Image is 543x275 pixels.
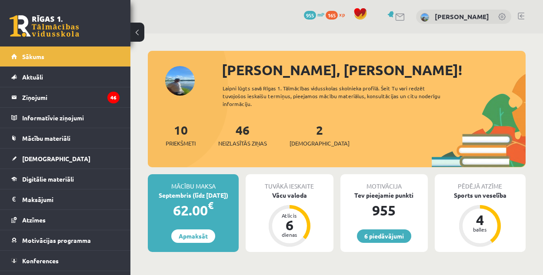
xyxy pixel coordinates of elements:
[435,174,526,191] div: Pēdējā atzīme
[223,84,449,108] div: Laipni lūgts savā Rīgas 1. Tālmācības vidusskolas skolnieka profilā. Šeit Tu vari redzēt tuvojošo...
[326,11,349,18] a: 165 xp
[435,12,489,21] a: [PERSON_NAME]
[276,213,303,218] div: Atlicis
[290,139,350,148] span: [DEMOGRAPHIC_DATA]
[148,200,239,221] div: 62.00
[10,15,79,37] a: Rīgas 1. Tālmācības vidusskola
[11,67,120,87] a: Aktuāli
[22,189,120,209] legend: Maksājumi
[246,191,333,200] div: Vācu valoda
[208,199,213,212] span: €
[11,108,120,128] a: Informatīvie ziņojumi
[276,218,303,232] div: 6
[166,122,196,148] a: 10Priekšmeti
[11,210,120,230] a: Atzīmes
[22,73,43,81] span: Aktuāli
[435,191,526,200] div: Sports un veselība
[467,213,493,227] div: 4
[22,108,120,128] legend: Informatīvie ziņojumi
[11,149,120,169] a: [DEMOGRAPHIC_DATA]
[304,11,316,20] span: 955
[339,11,345,18] span: xp
[11,230,120,250] a: Motivācijas programma
[11,46,120,66] a: Sākums
[276,232,303,237] div: dienas
[304,11,324,18] a: 955 mP
[340,200,428,221] div: 955
[11,251,120,271] a: Konferences
[22,134,70,142] span: Mācību materiāli
[467,227,493,232] div: balles
[148,174,239,191] div: Mācību maksa
[218,139,267,148] span: Neizlasītās ziņas
[326,11,338,20] span: 165
[340,174,428,191] div: Motivācija
[357,229,411,243] a: 6 piedāvājumi
[340,191,428,200] div: Tev pieejamie punkti
[22,53,44,60] span: Sākums
[22,236,91,244] span: Motivācijas programma
[166,139,196,148] span: Priekšmeti
[22,175,74,183] span: Digitālie materiāli
[290,122,350,148] a: 2[DEMOGRAPHIC_DATA]
[22,216,46,224] span: Atzīmes
[218,122,267,148] a: 46Neizlasītās ziņas
[11,87,120,107] a: Ziņojumi46
[22,155,90,162] span: [DEMOGRAPHIC_DATA]
[246,191,333,248] a: Vācu valoda Atlicis 6 dienas
[22,87,120,107] legend: Ziņojumi
[107,92,120,103] i: 46
[11,189,120,209] a: Maksājumi
[222,60,526,80] div: [PERSON_NAME], [PERSON_NAME]!
[148,191,239,200] div: Septembris (līdz [DATE])
[435,191,526,248] a: Sports un veselība 4 balles
[420,13,429,22] img: Rūdolfs Priede
[11,128,120,148] a: Mācību materiāli
[22,257,59,265] span: Konferences
[11,169,120,189] a: Digitālie materiāli
[171,229,215,243] a: Apmaksāt
[246,174,333,191] div: Tuvākā ieskaite
[317,11,324,18] span: mP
